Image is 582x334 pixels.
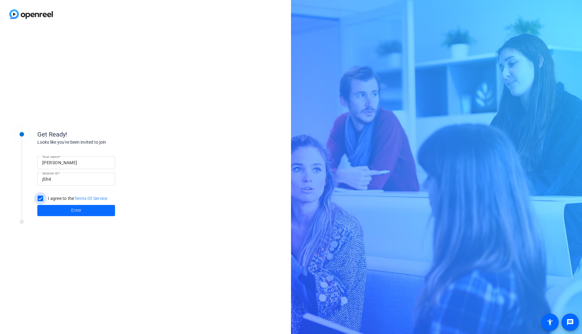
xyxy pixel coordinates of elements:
[37,139,162,146] div: Looks like you've been invited to join
[37,130,162,139] div: Get Ready!
[47,195,108,202] label: I agree to the
[74,196,108,201] a: Terms Of Service
[71,207,81,214] span: Enter
[566,318,574,326] mat-icon: message
[42,171,58,175] mat-label: Session ID
[42,155,59,159] mat-label: Your name
[546,318,554,326] mat-icon: accessibility
[37,205,115,216] button: Enter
